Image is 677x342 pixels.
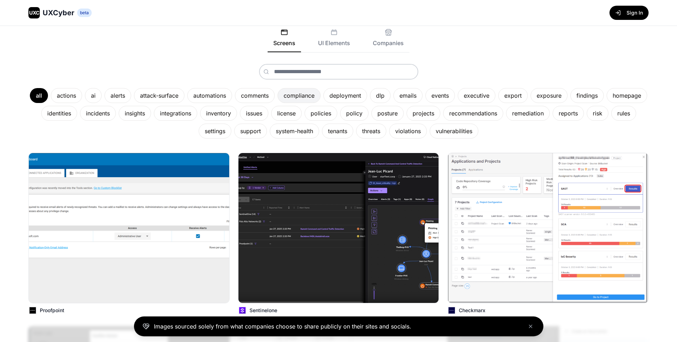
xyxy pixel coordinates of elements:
button: Sign In [609,6,649,20]
div: alerts [104,88,131,103]
div: system-health [270,124,319,139]
div: compliance [278,88,321,103]
div: comments [235,88,275,103]
div: attack-surface [134,88,184,103]
img: Image from Checkmarx [448,153,648,303]
div: executive [458,88,495,103]
p: Checkmarx [459,307,485,314]
div: risk [587,106,608,121]
div: ai [85,88,102,103]
div: policies [305,106,337,121]
div: exposure [531,88,568,103]
div: insights [119,106,151,121]
div: emails [393,88,423,103]
img: Image from SentinelOne [238,153,439,303]
div: license [271,106,302,121]
div: homepage [607,88,647,103]
p: Sentinelone [249,307,277,314]
div: threats [356,124,386,139]
div: rules [611,106,636,121]
div: actions [51,88,82,103]
div: issues [240,106,268,121]
div: incidents [80,106,116,121]
div: tenants [322,124,353,139]
button: Close banner [526,322,535,331]
div: projects [407,106,440,121]
div: violations [389,124,427,139]
img: Sentinelone logo [238,306,246,314]
span: UXC [29,9,39,16]
div: posture [371,106,404,121]
img: Checkmarx logo [448,306,456,314]
div: identities [41,106,77,121]
div: events [425,88,455,103]
button: Screens [268,29,301,52]
div: all [30,88,48,103]
p: Proofpoint [40,307,64,314]
a: UXCUXCyberbeta [28,7,92,18]
div: reports [553,106,584,121]
div: remediation [506,106,550,121]
div: vulnerabilities [430,124,478,139]
div: automations [187,88,232,103]
button: Companies [367,29,409,52]
p: Images sourced solely from what companies choose to share publicly on their sites and socials. [154,322,411,331]
img: Proofpoint logo [29,306,37,314]
img: Image from Proofpoint [29,153,229,303]
div: policy [340,106,369,121]
button: UI Elements [312,29,356,52]
div: settings [199,124,231,139]
span: UXCyber [43,8,74,18]
div: recommendations [443,106,503,121]
div: support [234,124,267,139]
div: deployment [323,88,367,103]
div: export [498,88,528,103]
div: findings [570,88,604,103]
div: dlp [370,88,391,103]
div: integrations [154,106,197,121]
span: beta [77,9,92,17]
div: inventory [200,106,237,121]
